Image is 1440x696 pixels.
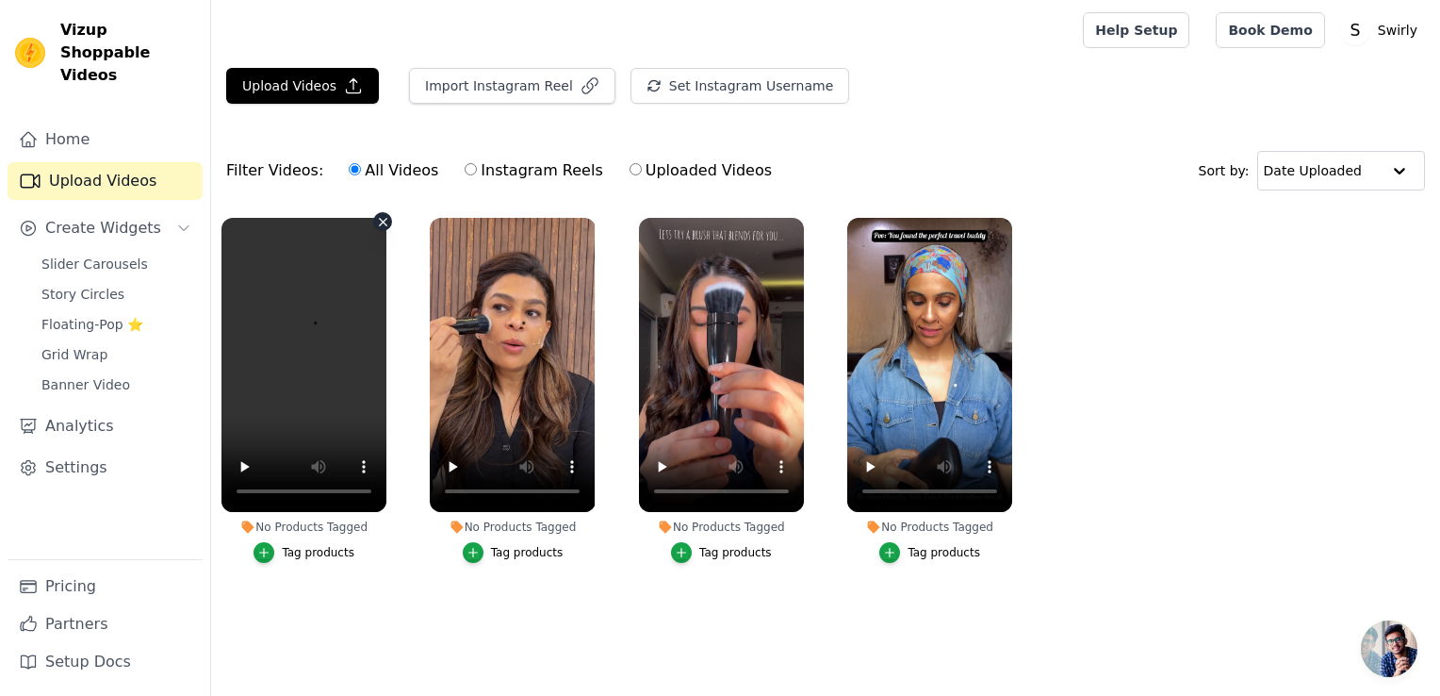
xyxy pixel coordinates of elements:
[847,520,1012,535] div: No Products Tagged
[30,372,203,398] a: Banner Video
[8,605,203,643] a: Partners
[1350,21,1360,40] text: S
[491,545,564,560] div: Tag products
[348,158,439,183] label: All Videos
[630,163,642,175] input: Uploaded Videos
[8,209,203,247] button: Create Widgets
[8,568,203,605] a: Pricing
[699,545,772,560] div: Tag products
[1340,13,1425,47] button: S Swirly
[463,542,564,563] button: Tag products
[41,315,143,334] span: Floating-Pop ⭐
[1361,621,1417,677] a: Open chat
[41,285,124,304] span: Story Circles
[630,68,849,104] button: Set Instagram Username
[60,19,195,87] span: Vizup Shoppable Videos
[226,149,782,192] div: Filter Videos:
[45,217,161,240] span: Create Widgets
[373,212,392,231] button: Video Delete
[8,407,203,445] a: Analytics
[1370,13,1425,47] p: Swirly
[30,281,203,307] a: Story Circles
[30,311,203,338] a: Floating-Pop ⭐
[254,542,354,563] button: Tag products
[409,68,615,104] button: Import Instagram Reel
[30,341,203,368] a: Grid Wrap
[349,163,361,175] input: All Videos
[879,542,980,563] button: Tag products
[908,545,980,560] div: Tag products
[639,520,804,535] div: No Products Tagged
[464,158,603,183] label: Instagram Reels
[8,121,203,158] a: Home
[8,162,203,200] a: Upload Videos
[8,449,203,487] a: Settings
[1216,12,1324,48] a: Book Demo
[430,520,595,535] div: No Products Tagged
[30,251,203,277] a: Slider Carousels
[41,345,107,364] span: Grid Wrap
[1083,12,1189,48] a: Help Setup
[1199,151,1426,191] div: Sort by:
[221,520,386,535] div: No Products Tagged
[226,68,379,104] button: Upload Videos
[41,255,148,273] span: Slider Carousels
[8,643,203,681] a: Setup Docs
[15,38,45,68] img: Vizup
[671,542,772,563] button: Tag products
[282,545,354,560] div: Tag products
[629,158,773,183] label: Uploaded Videos
[41,375,130,394] span: Banner Video
[465,163,477,175] input: Instagram Reels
